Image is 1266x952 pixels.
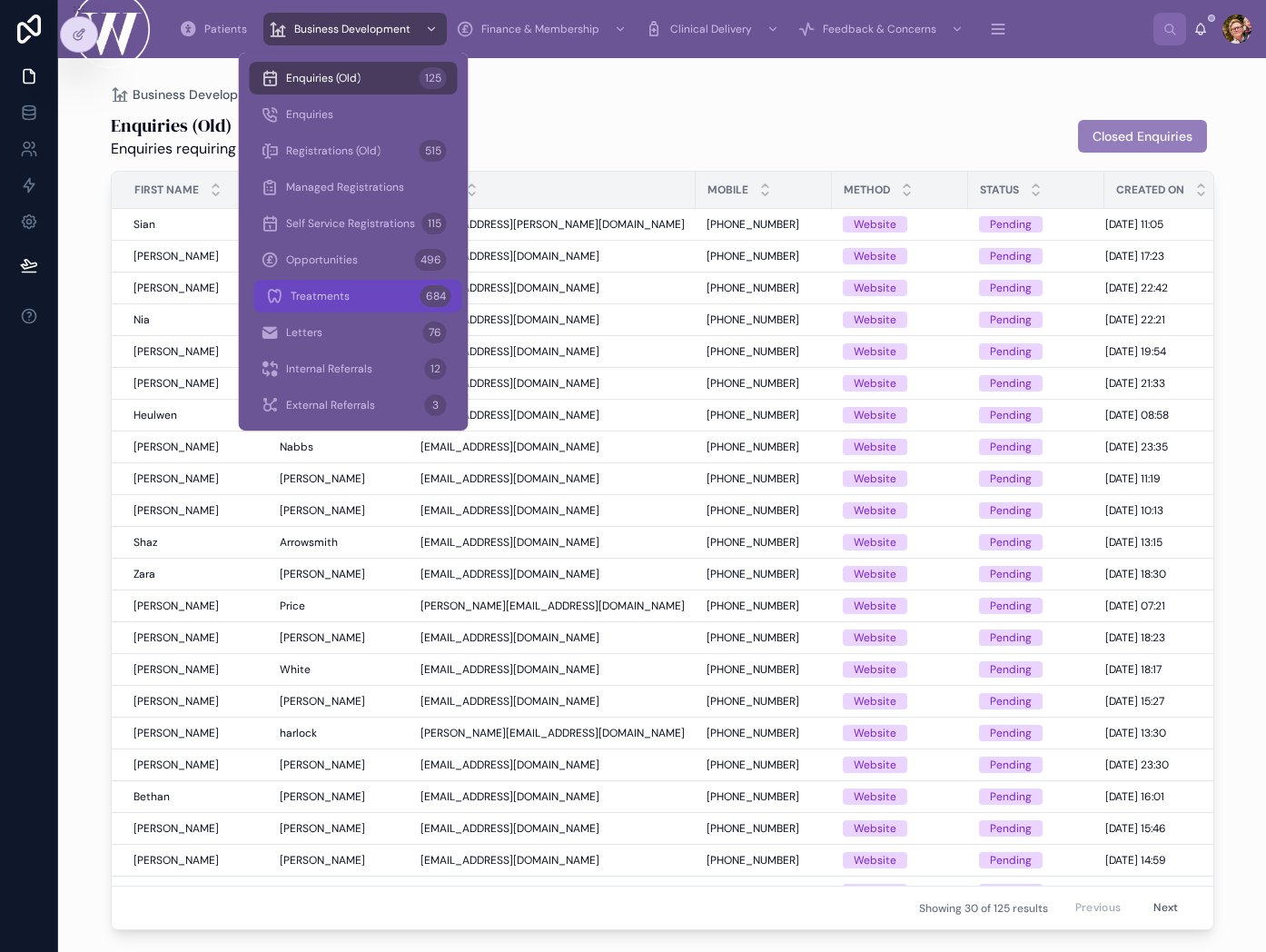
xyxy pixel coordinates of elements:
a: Pending [979,407,1093,423]
a: Pending [979,630,1093,646]
div: Pending [990,280,1032,296]
a: Website [843,725,957,741]
a: Business Development [111,85,270,104]
a: [PHONE_NUMBER] [707,312,821,327]
a: Bethan [134,789,258,804]
span: [PHONE_NUMBER] [707,567,799,581]
div: Website [854,439,896,455]
div: Pending [990,820,1032,837]
a: [DATE] 18:17 [1105,662,1252,677]
span: [PERSON_NAME] [134,726,219,740]
a: [PERSON_NAME] [280,471,399,486]
div: Website [854,216,896,233]
div: Pending [990,471,1032,487]
span: [PHONE_NUMBER] [707,503,799,518]
span: harlock [280,726,317,740]
span: [PERSON_NAME] [134,440,219,454]
a: Website [843,280,957,296]
a: [PHONE_NUMBER] [707,281,821,295]
div: Pending [990,502,1032,519]
div: 496 [415,249,447,271]
span: [EMAIL_ADDRESS][DOMAIN_NAME] [420,344,599,359]
a: [DATE] 22:42 [1105,281,1252,295]
div: Website [854,693,896,709]
a: Pending [979,216,1093,233]
a: Pending [979,757,1093,773]
a: Pending [979,693,1093,709]
span: Feedback & Concerns [823,22,936,36]
a: [EMAIL_ADDRESS][DOMAIN_NAME] [420,630,685,645]
a: Pending [979,439,1093,455]
span: [DATE] 18:17 [1105,662,1162,677]
div: Website [854,566,896,582]
span: [EMAIL_ADDRESS][DOMAIN_NAME] [420,567,599,581]
span: [DATE] 22:42 [1105,281,1168,295]
a: [PHONE_NUMBER] [707,376,821,391]
span: Nabbs [280,440,313,454]
a: Self Service Registrations115 [250,207,458,240]
div: Pending [990,788,1032,805]
span: [DATE] 16:01 [1105,789,1164,804]
span: [EMAIL_ADDRESS][DOMAIN_NAME] [420,471,599,486]
a: [EMAIL_ADDRESS][DOMAIN_NAME] [420,694,685,709]
a: [DATE] 16:01 [1105,789,1252,804]
a: [DATE] 23:35 [1105,440,1252,454]
span: [PHONE_NUMBER] [707,344,799,359]
span: [EMAIL_ADDRESS][DOMAIN_NAME] [420,662,599,677]
a: External Referrals3 [250,389,458,421]
span: [PHONE_NUMBER] [707,471,799,486]
div: Website [854,598,896,614]
a: Opportunities496 [250,243,458,276]
a: Patients [173,13,260,45]
span: Clinical Delivery [670,22,752,36]
span: Managed Registrations [286,180,404,194]
div: 125 [420,67,447,89]
span: Opportunities [286,253,358,267]
div: Website [854,661,896,678]
a: Website [843,216,957,233]
a: Website [843,820,957,837]
a: Website [843,693,957,709]
a: [PHONE_NUMBER] [707,535,821,550]
span: Internal Referrals [286,362,372,376]
div: Pending [990,534,1032,550]
div: Pending [990,439,1032,455]
div: Pending [990,248,1032,264]
span: [PHONE_NUMBER] [707,630,799,645]
a: [EMAIL_ADDRESS][DOMAIN_NAME] [420,567,685,581]
div: Website [854,630,896,646]
a: Website [843,630,957,646]
a: [PERSON_NAME] [134,726,258,740]
span: [DATE] 17:23 [1105,249,1164,263]
span: [PHONE_NUMBER] [707,789,799,804]
a: Nia [134,312,258,327]
a: [DATE] 13:30 [1105,726,1252,740]
span: [PERSON_NAME] [134,344,219,359]
a: Price [280,599,399,613]
a: Pending [979,375,1093,392]
a: [PERSON_NAME] [280,758,399,772]
span: Sian [134,217,155,232]
a: [PERSON_NAME][EMAIL_ADDRESS][DOMAIN_NAME] [420,726,685,740]
span: Treatments [291,289,350,303]
div: Website [854,502,896,519]
a: Pending [979,471,1093,487]
div: Pending [990,630,1032,646]
a: [EMAIL_ADDRESS][DOMAIN_NAME] [420,758,685,772]
span: [PHONE_NUMBER] [707,281,799,295]
span: Business Development [133,85,270,104]
span: [PERSON_NAME] [134,503,219,518]
a: [EMAIL_ADDRESS][PERSON_NAME][DOMAIN_NAME] [420,217,685,232]
div: scrollable content [164,9,1153,49]
a: [EMAIL_ADDRESS][DOMAIN_NAME] [420,535,685,550]
a: Treatments684 [254,280,462,312]
a: Website [843,407,957,423]
a: Website [843,598,957,614]
a: Website [843,343,957,360]
span: Nia [134,312,150,327]
span: [PERSON_NAME][EMAIL_ADDRESS][DOMAIN_NAME] [420,599,685,613]
a: [DATE] 18:30 [1105,567,1252,581]
span: Bethan [134,789,170,804]
a: Website [843,661,957,678]
a: Website [843,439,957,455]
